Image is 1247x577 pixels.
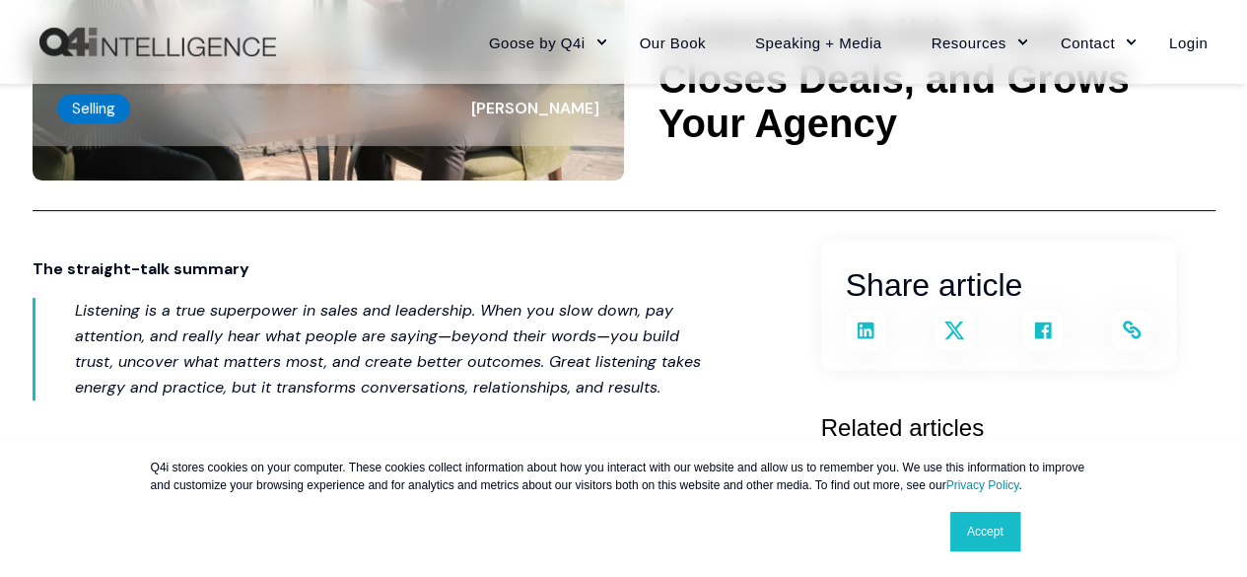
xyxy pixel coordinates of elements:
[75,298,703,400] p: Listening is a true superpower in sales and leadership. When you slow down, pay attention, and re...
[821,409,1215,447] h3: Related articles
[39,28,276,57] img: Q4intelligence, LLC logo
[39,28,276,57] a: Back to Home
[846,260,1151,311] h3: Share article
[33,258,249,279] span: The straight-talk summary
[57,94,130,123] label: Selling
[151,459,1097,494] p: Q4i stores cookies on your computer. These cookies collect information about how you interact wit...
[471,98,599,118] span: [PERSON_NAME]
[950,512,1020,551] a: Accept
[945,478,1018,492] a: Privacy Policy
